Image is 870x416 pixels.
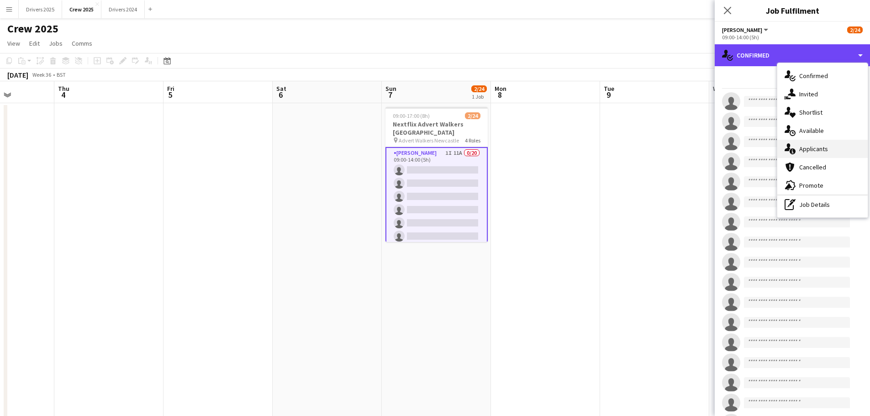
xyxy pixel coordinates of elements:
[45,37,66,49] a: Jobs
[777,140,868,158] div: Applicants
[712,90,725,100] span: 10
[62,0,101,18] button: Crew 2025
[777,85,868,103] div: Invited
[29,39,40,47] span: Edit
[167,84,174,93] span: Fri
[847,26,863,33] span: 2/24
[7,70,28,79] div: [DATE]
[385,120,488,137] h3: Nextflix Advert Walkers [GEOGRAPHIC_DATA]
[57,90,69,100] span: 4
[604,84,614,93] span: Tue
[166,90,174,100] span: 5
[275,90,286,100] span: 6
[602,90,614,100] span: 9
[495,84,506,93] span: Mon
[384,90,396,100] span: 7
[7,39,20,47] span: View
[777,195,868,214] div: Job Details
[30,71,53,78] span: Week 36
[385,84,396,93] span: Sun
[385,107,488,242] app-job-card: 09:00-17:00 (8h)2/24Nextflix Advert Walkers [GEOGRAPHIC_DATA] Advert Walkers Newcastle4 Roles[PER...
[465,137,480,144] span: 4 Roles
[276,84,286,93] span: Sat
[777,176,868,195] div: Promote
[777,67,868,85] div: Confirmed
[465,112,480,119] span: 2/24
[713,84,725,93] span: Wed
[399,137,459,144] span: Advert Walkers Newcastle
[4,37,24,49] a: View
[472,93,486,100] div: 1 Job
[777,103,868,121] div: Shortlist
[715,44,870,66] div: Confirmed
[722,34,863,41] div: 09:00-14:00 (5h)
[471,85,487,92] span: 2/24
[68,37,96,49] a: Comms
[7,22,58,36] h1: Crew 2025
[715,5,870,16] h3: Job Fulfilment
[72,39,92,47] span: Comms
[722,26,770,33] button: [PERSON_NAME]
[777,158,868,176] div: Cancelled
[393,112,430,119] span: 09:00-17:00 (8h)
[57,71,66,78] div: BST
[493,90,506,100] span: 8
[722,26,762,33] span: Advert Walkers
[777,121,868,140] div: Available
[49,39,63,47] span: Jobs
[101,0,145,18] button: Drivers 2024
[58,84,69,93] span: Thu
[26,37,43,49] a: Edit
[19,0,62,18] button: Drivers 2025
